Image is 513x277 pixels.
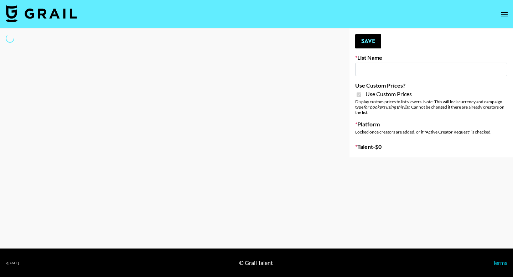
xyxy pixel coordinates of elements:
span: Use Custom Prices [366,90,412,98]
div: © Grail Talent [239,259,273,266]
div: Display custom prices to list viewers. Note: This will lock currency and campaign type . Cannot b... [355,99,507,115]
div: v [DATE] [6,261,19,265]
div: Locked once creators are added, or if "Active Creator Request" is checked. [355,129,507,135]
label: Talent - $ 0 [355,143,507,150]
label: List Name [355,54,507,61]
img: Grail Talent [6,5,77,22]
button: Save [355,34,381,48]
a: Terms [493,259,507,266]
button: open drawer [497,7,512,21]
em: for bookers using this list [363,104,409,110]
label: Platform [355,121,507,128]
label: Use Custom Prices? [355,82,507,89]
